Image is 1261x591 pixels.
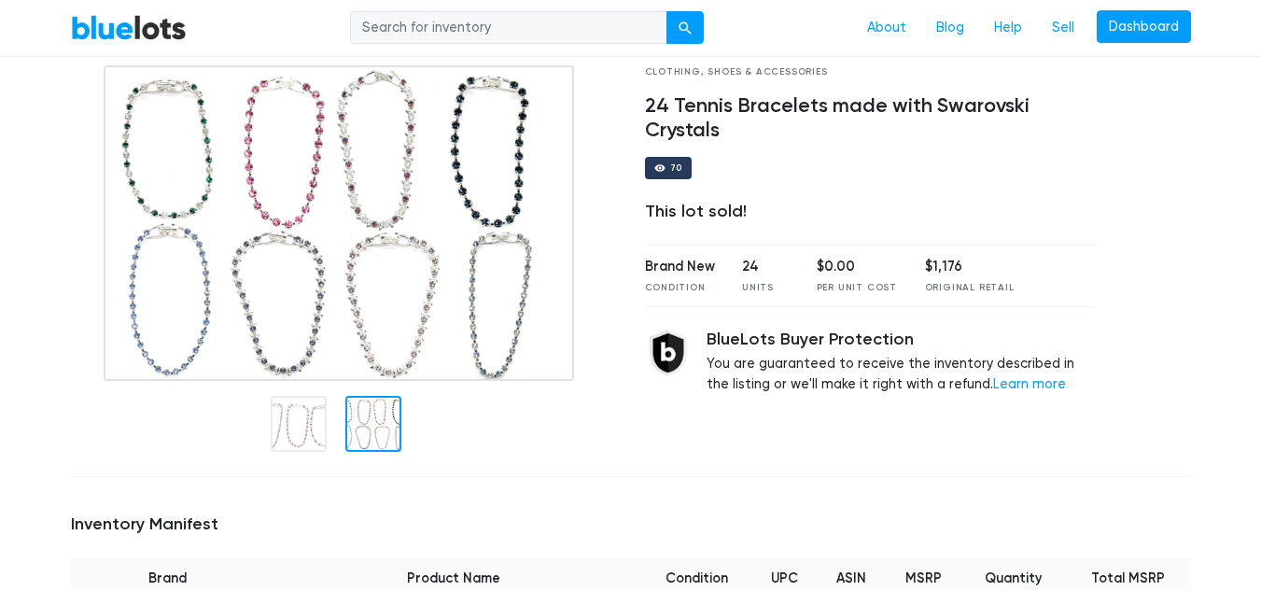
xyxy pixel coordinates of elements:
div: This lot sold! [645,202,1096,222]
h5: Inventory Manifest [71,514,1191,535]
div: 70 [670,163,683,173]
h5: BlueLots Buyer Protection [707,330,1096,350]
h4: 24 Tennis Bracelets made with Swarovski Crystals [645,94,1096,143]
input: Search for inventory [350,11,667,45]
div: Per Unit Cost [817,281,897,295]
a: Learn more [993,376,1066,392]
div: Brand New [645,257,715,277]
img: buyer_protection_shield-3b65640a83011c7d3ede35a8e5a80bfdfaa6a97447f0071c1475b91a4b0b3d01.png [645,330,692,376]
a: Blog [921,10,979,46]
div: Units [742,281,789,295]
div: Original Retail [925,281,1015,295]
div: You are guaranteed to receive the inventory described in the listing or we'll make it right with ... [707,330,1096,394]
a: Help [979,10,1037,46]
div: Clothing, Shoes & Accessories [645,65,1096,79]
a: BlueLots [71,14,187,41]
div: Condition [645,281,715,295]
div: 24 [742,257,789,277]
div: $1,176 [925,257,1015,277]
div: $0.00 [817,257,897,277]
a: Sell [1037,10,1089,46]
img: e36d101d-7a4c-4371-82cb-1b966c362be5-1755667098.png [104,65,574,381]
a: Dashboard [1097,10,1191,44]
a: About [852,10,921,46]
